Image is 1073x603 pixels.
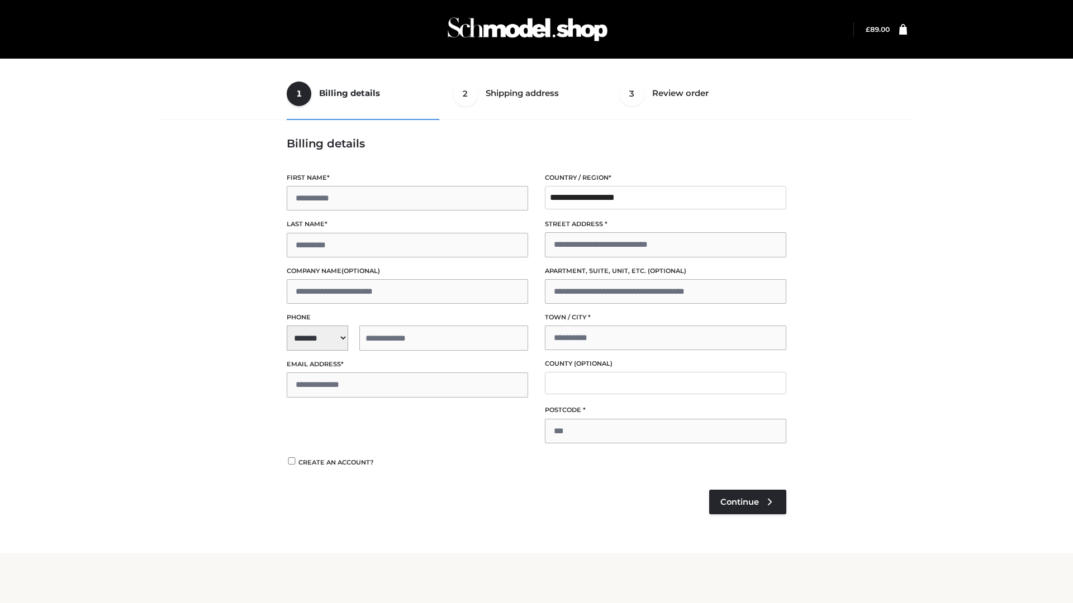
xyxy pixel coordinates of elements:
[545,358,786,369] label: County
[866,25,890,33] a: £89.00
[648,267,686,275] span: (optional)
[287,312,528,323] label: Phone
[545,173,786,183] label: Country / Region
[574,360,613,367] span: (optional)
[866,25,870,33] span: £
[444,7,611,51] img: Schmodel Admin 964
[545,266,786,276] label: Apartment, suite, unit, etc.
[287,359,528,370] label: Email address
[545,405,786,415] label: Postcode
[287,266,528,276] label: Company name
[298,458,374,466] span: Create an account?
[341,267,380,275] span: (optional)
[287,219,528,229] label: Last name
[709,490,786,514] a: Continue
[287,457,297,465] input: Create an account?
[545,312,786,323] label: Town / City
[545,219,786,229] label: Street address
[720,497,759,507] span: Continue
[287,173,528,183] label: First name
[866,25,890,33] bdi: 89.00
[287,137,786,150] h3: Billing details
